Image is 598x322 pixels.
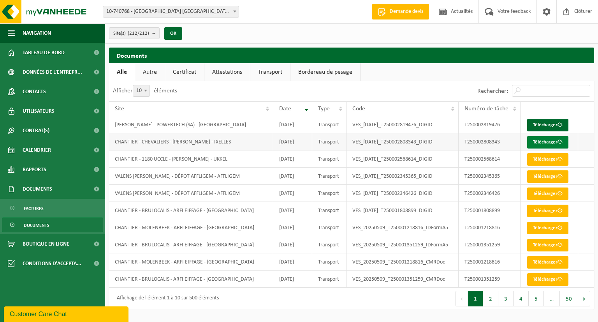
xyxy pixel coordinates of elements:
[24,218,49,233] span: Documents
[483,291,498,306] button: 2
[459,271,521,288] td: T250001351259
[23,121,49,140] span: Contrat(s)
[109,271,273,288] td: CHANTIER - BRULOCALIS - ARFI EIFFAGE - [GEOGRAPHIC_DATA]
[312,202,346,219] td: Transport
[273,150,312,168] td: [DATE]
[273,271,312,288] td: [DATE]
[346,202,459,219] td: VES_[DATE]_T250001808899_DIGID
[273,168,312,185] td: [DATE]
[23,101,55,121] span: Utilisateurs
[560,291,578,306] button: 50
[312,253,346,271] td: Transport
[273,133,312,150] td: [DATE]
[527,256,568,269] a: Télécharger
[24,201,44,216] span: Factures
[113,292,219,306] div: Affichage de l'élément 1 à 10 sur 500 éléments
[312,150,346,168] td: Transport
[109,253,273,271] td: CHANTIER - MOLENBEEK - ARFI EIFFAGE - [GEOGRAPHIC_DATA]
[23,160,46,179] span: Rapports
[109,185,273,202] td: VALENS [PERSON_NAME] - DÉPOT AFFLIGEM - AFFLIGEM
[103,6,239,17] span: 10-740768 - VALENS DÉPARTEMENT ARFI EIFFAGE - OUDERGEM
[459,219,521,236] td: T250001218816
[23,82,46,101] span: Contacts
[477,88,508,94] label: Rechercher:
[135,63,165,81] a: Autre
[346,271,459,288] td: VES_20250509_T250001351259_CMRDoc
[578,291,590,306] button: Next
[372,4,429,19] a: Demande devis
[529,291,544,306] button: 5
[527,153,568,166] a: Télécharger
[459,236,521,253] td: T250001351259
[23,234,69,254] span: Boutique en ligne
[250,63,290,81] a: Transport
[459,253,521,271] td: T250001218816
[103,6,239,18] span: 10-740768 - VALENS DÉPARTEMENT ARFI EIFFAGE - OUDERGEM
[109,202,273,219] td: CHANTIER - BRULOCALIS - ARFI EIFFAGE - [GEOGRAPHIC_DATA]
[115,106,124,112] span: Site
[109,236,273,253] td: CHANTIER - BRULOCALIS - ARFI EIFFAGE - [GEOGRAPHIC_DATA]
[527,188,568,200] a: Télécharger
[23,62,82,82] span: Données de l'entrepr...
[312,219,346,236] td: Transport
[312,271,346,288] td: Transport
[165,63,204,81] a: Certificat
[498,291,514,306] button: 3
[273,202,312,219] td: [DATE]
[459,116,521,133] td: T250002819476
[2,201,103,216] a: Factures
[164,27,182,40] button: OK
[312,236,346,253] td: Transport
[133,85,149,96] span: 10
[527,239,568,251] a: Télécharger
[318,106,330,112] span: Type
[544,291,560,306] span: …
[109,133,273,150] td: CHANTIER - CHEVALIERS - [PERSON_NAME] - IXELLES
[527,222,568,234] a: Télécharger
[312,168,346,185] td: Transport
[109,63,135,81] a: Alle
[113,88,177,94] label: Afficher éléments
[2,218,103,232] a: Documents
[527,205,568,217] a: Télécharger
[312,116,346,133] td: Transport
[346,116,459,133] td: VES_[DATE]_T250002819476_DIGID
[459,202,521,219] td: T250001808899
[23,179,52,199] span: Documents
[204,63,250,81] a: Attestations
[459,168,521,185] td: T250002345365
[23,254,81,273] span: Conditions d'accepta...
[346,168,459,185] td: VES_[DATE]_T250002345365_DIGID
[23,140,51,160] span: Calendrier
[464,106,508,112] span: Numéro de tâche
[273,185,312,202] td: [DATE]
[312,133,346,150] td: Transport
[273,219,312,236] td: [DATE]
[273,253,312,271] td: [DATE]
[459,133,521,150] td: T250002808343
[346,219,459,236] td: VES_20250509_T250001218816_IDFormA5
[290,63,360,81] a: Bordereau de pesage
[23,43,65,62] span: Tableau de bord
[352,106,365,112] span: Code
[109,48,594,63] h2: Documents
[346,253,459,271] td: VES_20250509_T250001218816_CMRDoc
[388,8,425,16] span: Demande devis
[514,291,529,306] button: 4
[346,236,459,253] td: VES_20250509_T250001351259_IDFormA5
[527,170,568,183] a: Télécharger
[279,106,291,112] span: Date
[468,291,483,306] button: 1
[459,185,521,202] td: T250002346426
[346,150,459,168] td: VES_[DATE]_T250002568614_DIGID
[23,23,51,43] span: Navigation
[128,31,149,36] count: (212/212)
[109,168,273,185] td: VALENS [PERSON_NAME] - DÉPOT AFFLIGEM - AFFLIGEM
[109,219,273,236] td: CHANTIER - MOLENBEEK - ARFI EIFFAGE - [GEOGRAPHIC_DATA]
[346,185,459,202] td: VES_[DATE]_T250002346426_DIGID
[527,119,568,131] a: Télécharger
[312,185,346,202] td: Transport
[456,291,468,306] button: Previous
[459,150,521,168] td: T250002568614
